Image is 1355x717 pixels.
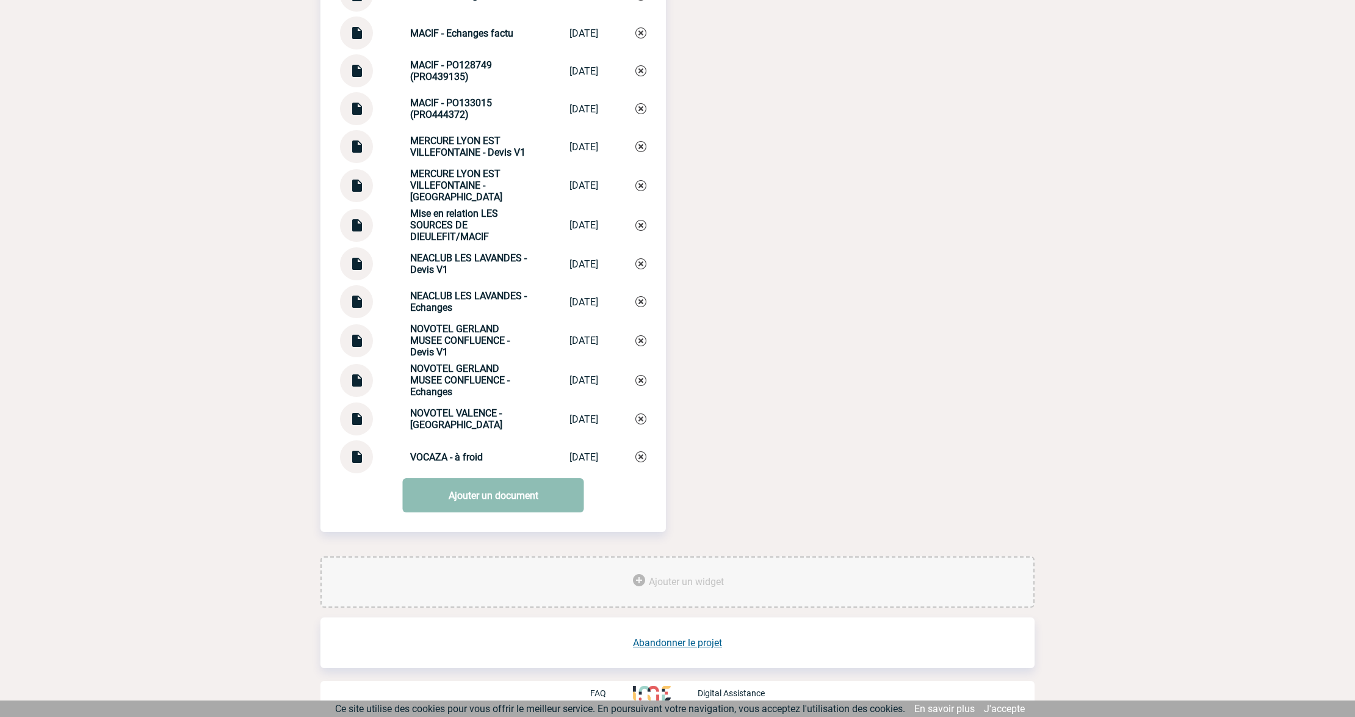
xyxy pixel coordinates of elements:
div: [DATE] [569,180,598,191]
strong: NEACLUB LES LAVANDES - Devis V1 [410,252,527,275]
img: Supprimer [635,220,646,231]
a: FAQ [590,687,633,699]
a: Abandonner le projet [633,637,722,649]
div: [DATE] [569,451,598,463]
div: [DATE] [569,258,598,270]
a: J'accepte [984,703,1025,715]
img: Supprimer [635,180,646,191]
img: http://www.idealmeetingsevents.fr/ [633,686,671,701]
img: Supprimer [635,375,646,386]
strong: NEACLUB LES LAVANDES - Echanges [410,290,527,313]
strong: NOVOTEL VALENCE - [GEOGRAPHIC_DATA] [410,407,502,431]
strong: MERCURE LYON EST VILLEFONTAINE - [GEOGRAPHIC_DATA] [410,168,502,203]
strong: NOVOTEL GERLAND MUSEE CONFLUENCE - Devis V1 [410,323,510,358]
img: Supprimer [635,65,646,76]
div: Ajouter des outils d'aide à la gestion de votre événement [320,556,1035,608]
div: [DATE] [569,413,598,425]
div: [DATE] [569,374,598,386]
p: Digital Assistance [698,688,765,698]
a: En savoir plus [914,703,975,715]
span: Ajouter un widget [649,576,724,588]
strong: VOCAZA - à froid [410,451,483,463]
p: FAQ [590,688,606,698]
div: [DATE] [569,103,598,115]
img: Supprimer [635,103,646,114]
strong: MACIF - PO128749 (PRO439135) [410,59,492,82]
img: Supprimer [635,451,646,462]
strong: MACIF - Echanges factu [410,27,513,39]
a: Ajouter un document [403,478,584,512]
img: Supprimer [635,141,646,152]
div: [DATE] [569,27,598,39]
div: [DATE] [569,219,598,231]
img: Supprimer [635,258,646,269]
div: [DATE] [569,296,598,308]
strong: Mise en relation LES SOURCES DE DIEULEFIT/MACIF [410,208,498,242]
span: Ce site utilise des cookies pour vous offrir le meilleur service. En poursuivant votre navigation... [335,703,905,715]
div: [DATE] [569,335,598,346]
strong: NOVOTEL GERLAND MUSEE CONFLUENCE - Echanges [410,363,510,398]
strong: MERCURE LYON EST VILLEFONTAINE - Devis V1 [410,135,526,158]
img: Supprimer [635,335,646,346]
div: [DATE] [569,141,598,153]
img: Supprimer [635,27,646,38]
img: Supprimer [635,296,646,307]
strong: MACIF - PO133015 (PRO444372) [410,97,492,120]
div: [DATE] [569,65,598,77]
img: Supprimer [635,413,646,424]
